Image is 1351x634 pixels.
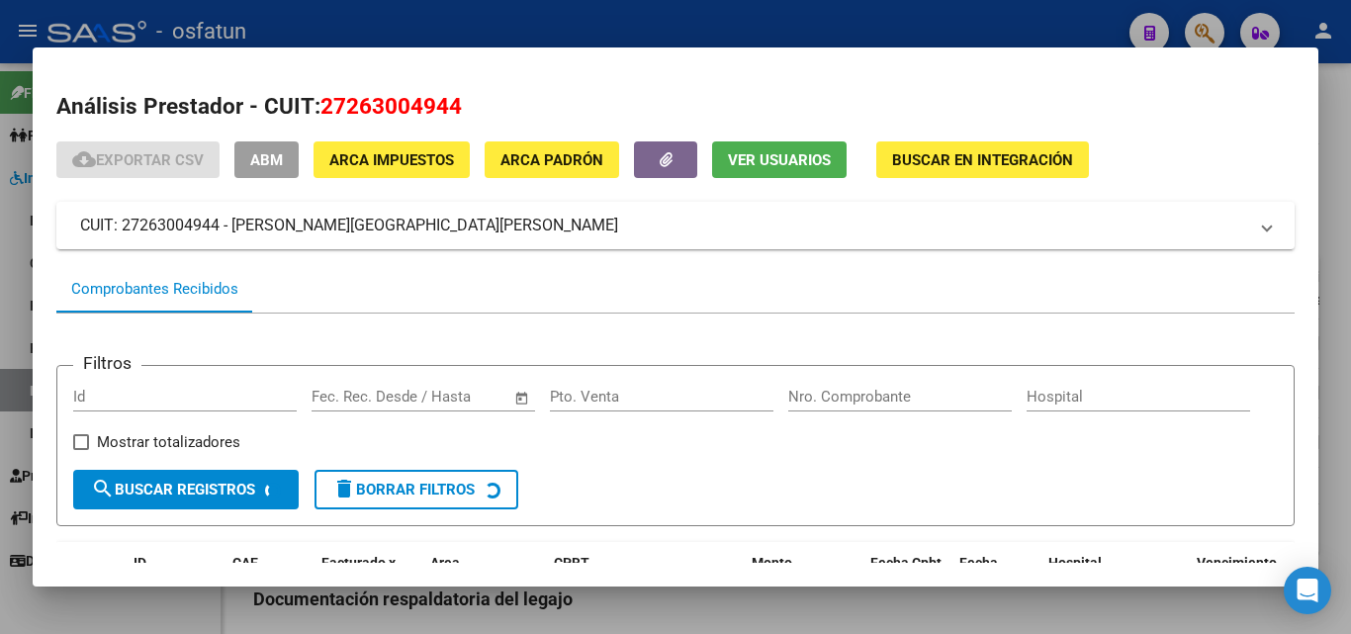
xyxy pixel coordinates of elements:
[314,141,470,178] button: ARCA Impuestos
[250,151,283,169] span: ABM
[332,477,356,500] mat-icon: delete
[72,151,204,169] span: Exportar CSV
[126,542,225,629] datatable-header-cell: ID
[320,93,462,119] span: 27263004944
[394,388,490,406] input: End date
[1189,542,1278,629] datatable-header-cell: Vencimiento Auditoría
[315,470,518,509] button: Borrar Filtros
[485,141,619,178] button: ARCA Padrón
[876,141,1089,178] button: Buscar en Integración
[951,542,1040,629] datatable-header-cell: Fecha Recibido
[744,542,862,629] datatable-header-cell: Monto
[56,90,1295,124] h2: Análisis Prestador - CUIT:
[91,481,255,498] span: Buscar Registros
[56,202,1295,249] mat-expansion-panel-header: CUIT: 27263004944 - [PERSON_NAME][GEOGRAPHIC_DATA][PERSON_NAME]
[430,555,460,571] span: Area
[728,151,831,169] span: Ver Usuarios
[892,151,1073,169] span: Buscar en Integración
[73,350,141,376] h3: Filtros
[511,387,534,409] button: Open calendar
[959,555,1015,593] span: Fecha Recibido
[321,555,396,593] span: Facturado x Orden De
[546,542,744,629] datatable-header-cell: CPBT
[1284,567,1331,614] div: Open Intercom Messenger
[500,151,603,169] span: ARCA Padrón
[225,542,314,629] datatable-header-cell: CAE
[97,430,240,454] span: Mostrar totalizadores
[80,214,1247,237] mat-panel-title: CUIT: 27263004944 - [PERSON_NAME][GEOGRAPHIC_DATA][PERSON_NAME]
[712,141,847,178] button: Ver Usuarios
[1048,555,1102,571] span: Hospital
[1040,542,1189,629] datatable-header-cell: Hospital
[72,147,96,171] mat-icon: cloud_download
[752,555,792,571] span: Monto
[422,542,546,629] datatable-header-cell: Area
[73,470,299,509] button: Buscar Registros
[71,278,238,301] div: Comprobantes Recibidos
[329,151,454,169] span: ARCA Impuestos
[56,141,220,178] button: Exportar CSV
[134,555,146,571] span: ID
[232,555,258,571] span: CAE
[91,477,115,500] mat-icon: search
[332,481,475,498] span: Borrar Filtros
[554,555,589,571] span: CPBT
[870,555,942,571] span: Fecha Cpbt
[314,542,422,629] datatable-header-cell: Facturado x Orden De
[234,141,299,178] button: ABM
[862,542,951,629] datatable-header-cell: Fecha Cpbt
[1197,555,1277,593] span: Vencimiento Auditoría
[312,388,376,406] input: Start date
